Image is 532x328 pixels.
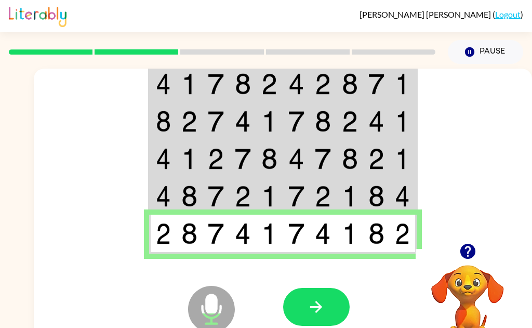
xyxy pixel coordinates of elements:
img: 2 [156,223,171,244]
img: 1 [181,73,197,95]
img: 4 [368,111,384,132]
img: 8 [181,223,197,244]
img: 7 [208,223,224,244]
button: Pause [448,40,523,64]
img: 2 [342,111,358,132]
img: 8 [315,111,331,132]
img: 1 [261,186,277,207]
img: 2 [235,186,251,207]
div: ( ) [360,9,523,19]
img: 4 [395,186,410,207]
img: 7 [288,111,304,132]
img: 2 [315,73,331,95]
img: 7 [315,148,331,169]
img: Literably [9,4,66,27]
img: 2 [315,186,331,207]
img: 7 [368,73,384,95]
img: 1 [181,148,197,169]
a: Logout [495,9,521,19]
img: 1 [395,148,410,169]
img: 7 [288,186,304,207]
img: 8 [368,186,384,207]
img: 8 [156,111,171,132]
img: 8 [368,223,384,244]
img: 8 [181,186,197,207]
img: 2 [208,148,224,169]
img: 4 [315,223,331,244]
img: 7 [208,111,224,132]
img: 8 [342,148,358,169]
img: 7 [235,148,251,169]
img: 1 [261,111,277,132]
img: 2 [395,223,410,244]
img: 7 [208,186,224,207]
img: 4 [235,111,251,132]
img: 1 [342,223,358,244]
img: 2 [368,148,384,169]
img: 2 [261,73,277,95]
img: 1 [261,223,277,244]
img: 8 [235,73,251,95]
img: 7 [288,223,304,244]
img: 1 [395,111,410,132]
img: 4 [156,148,171,169]
img: 4 [288,73,304,95]
img: 4 [156,186,171,207]
img: 4 [288,148,304,169]
img: 1 [342,186,358,207]
img: 1 [395,73,410,95]
img: 4 [235,223,251,244]
img: 8 [261,148,277,169]
img: 4 [156,73,171,95]
img: 2 [181,111,197,132]
span: [PERSON_NAME] [PERSON_NAME] [360,9,493,19]
img: 8 [342,73,358,95]
img: 7 [208,73,224,95]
